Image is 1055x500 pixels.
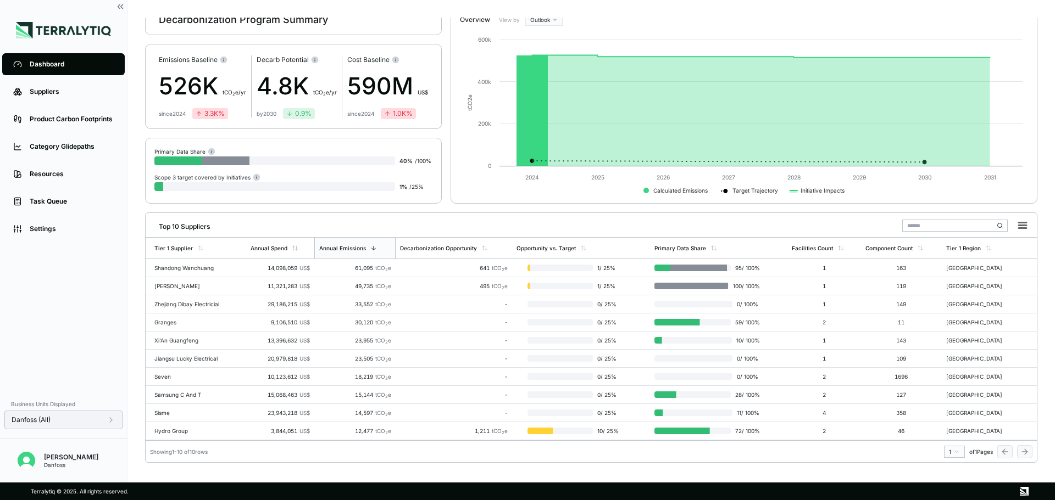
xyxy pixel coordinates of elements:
span: tCO e [375,373,391,380]
div: Suppliers [30,87,114,96]
span: 59 / 100 % [731,319,760,325]
span: 0 / 25 % [593,319,622,325]
div: Overview [460,15,490,24]
span: Danfoss (All) [12,415,51,424]
sub: 2 [502,285,504,290]
div: 61,095 [319,265,391,271]
div: Tier 1 Region [946,245,981,251]
span: US$ [299,373,310,380]
div: [PERSON_NAME] [44,453,98,462]
span: 95 / 100 % [731,265,760,271]
text: 2031 [984,174,996,181]
sub: 2 [385,376,388,381]
div: Annual Spend [251,245,287,251]
sub: 2 [385,358,388,363]
span: tCO e [375,391,391,398]
div: - [400,391,508,398]
div: Shandong Wanchuang [154,265,225,271]
div: 119 [865,283,937,289]
span: tCO e [375,337,391,344]
text: 2028 [787,174,801,181]
span: t CO e/yr [313,89,337,95]
sub: 2 [385,412,388,417]
div: [GEOGRAPHIC_DATA] [946,301,1017,307]
div: 143 [865,337,937,344]
div: 23,505 [319,355,391,362]
div: 23,955 [319,337,391,344]
span: US$ [299,301,310,307]
div: - [400,301,508,307]
div: [GEOGRAPHIC_DATA] [946,319,1017,325]
div: 109 [865,355,937,362]
div: 14,098,059 [251,265,310,271]
div: 358 [865,409,937,416]
span: tCO e [375,409,391,416]
span: 1 / 25 % [593,265,622,271]
div: Product Carbon Footprints [30,115,114,123]
text: 2025 [591,174,604,181]
div: [GEOGRAPHIC_DATA] [946,391,1017,398]
div: Settings [30,224,114,233]
div: Primary Data Share [154,147,215,155]
div: 1 [792,337,857,344]
sub: 2 [385,394,388,399]
text: Initiative Impacts [801,187,845,194]
div: Jiangsu Lucky Electrical [154,355,225,362]
div: 1 [792,283,857,289]
div: [GEOGRAPHIC_DATA] [946,265,1017,271]
sub: 2 [385,430,388,435]
div: 1.0K % [384,109,413,118]
div: 29,186,215 [251,301,310,307]
span: t CO e/yr [223,89,246,95]
button: Open user button [13,447,40,474]
div: Danfoss [44,462,98,468]
div: 11,321,283 [251,283,310,289]
span: tCO e [492,283,508,289]
text: 2029 [853,174,866,181]
div: Decarb Potential [257,55,337,64]
sub: 2 [385,285,388,290]
div: Samsung C And T [154,391,225,398]
span: 11 / 100 % [732,409,760,416]
sub: 2 [232,92,235,97]
span: 0 / 25 % [593,301,622,307]
span: US$ [299,355,310,362]
div: by 2030 [257,110,276,117]
div: Primary Data Share [654,245,706,251]
div: [GEOGRAPHIC_DATA] [946,283,1017,289]
div: 11 [865,319,937,325]
div: 46 [865,428,937,434]
div: 149 [865,301,937,307]
div: 590M [347,69,428,104]
div: - [400,409,508,416]
div: 526K [159,69,246,104]
span: Outlook [530,16,550,23]
div: Component Count [865,245,913,251]
div: Category Glidepaths [30,142,114,151]
text: 200k [478,120,491,127]
span: 10 / 25 % [593,428,622,434]
button: Outlook [525,14,563,26]
div: 1 [792,301,857,307]
text: 600k [478,36,491,43]
div: - [400,319,508,325]
span: 72 / 100 % [731,428,760,434]
div: [PERSON_NAME] [154,283,225,289]
span: tCO e [375,301,391,307]
div: [GEOGRAPHIC_DATA] [946,428,1017,434]
span: US$ [418,89,428,95]
span: US$ [299,319,310,325]
div: Business Units Displayed [4,397,123,411]
div: Seven [154,373,225,380]
div: 9,106,510 [251,319,310,325]
span: 1 / 25 % [593,283,622,289]
div: Dashboard [30,60,114,69]
span: / 25 % [409,183,424,190]
span: tCO e [375,355,391,362]
span: of 1 Pages [969,448,993,455]
sub: 2 [502,430,504,435]
span: US$ [299,428,310,434]
img: Cornelia Jonsson [18,452,35,469]
span: tCO e [375,319,391,325]
div: since 2024 [347,110,374,117]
